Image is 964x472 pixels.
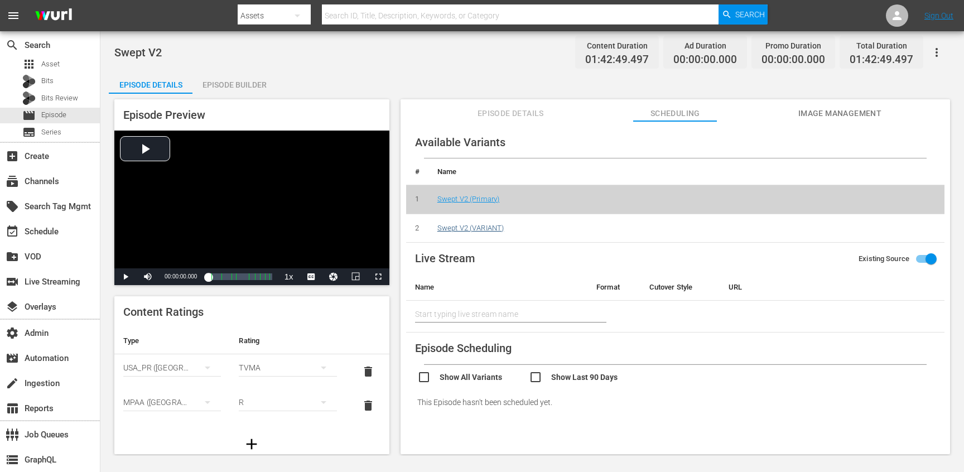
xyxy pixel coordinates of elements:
[192,71,276,98] div: Episode Builder
[123,108,205,122] span: Episode Preview
[114,131,389,285] div: Video Player
[22,75,36,88] div: Bits
[361,365,375,378] span: delete
[41,59,60,70] span: Asset
[355,392,382,419] button: delete
[137,268,159,285] button: Mute
[322,268,345,285] button: Jump To Time
[300,268,322,285] button: Captions
[114,327,230,354] th: Type
[585,38,649,54] div: Content Duration
[798,107,881,121] span: Image Management
[735,4,765,25] span: Search
[673,54,737,66] span: 00:00:00.000
[415,252,475,265] span: Live Stream
[361,399,375,412] span: delete
[27,3,80,29] img: ans4CAIJ8jUAAAAAAAAAAAAAAAAAAAAAAAAgQb4GAAAAAAAAAAAAAAAAAAAAAAAAJMjXAAAAAAAAAAAAAAAAAAAAAAAAgAT5G...
[6,38,19,52] span: Search
[720,274,927,301] th: URL
[41,75,54,86] span: Bits
[406,274,587,301] th: Name
[345,268,367,285] button: Picture-in-Picture
[6,200,19,213] span: Search Tag Mgmt
[406,214,428,243] td: 2
[437,224,504,232] a: Swept V2 (VARIANT)
[355,358,382,385] button: delete
[239,352,336,383] div: TVMA
[6,150,19,163] span: Create
[123,387,221,418] div: MPAA ([GEOGRAPHIC_DATA])
[587,274,640,301] th: Format
[719,4,768,25] button: Search
[6,453,19,466] span: GraphQL
[437,195,500,203] a: Swept V2 (Primary)
[6,250,19,263] span: VOD
[673,38,737,54] div: Ad Duration
[22,91,36,105] div: Bits Review
[469,107,552,121] span: Episode Details
[7,9,20,22] span: menu
[6,300,19,314] span: Overlays
[6,351,19,365] span: Automation
[6,428,19,441] span: Job Queues
[924,11,953,20] a: Sign Out
[109,71,192,94] button: Episode Details
[6,225,19,238] span: Schedule
[6,377,19,390] span: Ingestion
[761,54,825,66] span: 00:00:00.000
[239,387,336,418] div: R
[428,158,944,185] th: Name
[640,274,720,301] th: Cutover Style
[192,71,276,94] button: Episode Builder
[406,387,944,418] div: This Episode hasn't been scheduled yet.
[22,109,36,122] span: Episode
[585,54,649,66] span: 01:42:49.497
[406,158,428,185] th: #
[6,275,19,288] span: Live Streaming
[123,305,204,319] span: Content Ratings
[230,327,345,354] th: Rating
[850,54,913,66] span: 01:42:49.497
[22,126,36,139] span: Series
[165,273,197,280] span: 00:00:00.000
[6,175,19,188] span: Channels
[109,71,192,98] div: Episode Details
[859,253,909,264] span: Existing Source
[114,46,162,59] span: Swept V2
[114,327,389,423] table: simple table
[633,107,717,121] span: Scheduling
[406,185,428,214] td: 1
[123,352,221,383] div: USA_PR ([GEOGRAPHIC_DATA])
[41,93,78,104] span: Bits Review
[208,273,272,280] div: Progress Bar
[22,57,36,71] span: Asset
[761,38,825,54] div: Promo Duration
[41,127,61,138] span: Series
[367,268,389,285] button: Fullscreen
[6,326,19,340] span: Admin
[850,38,913,54] div: Total Duration
[415,136,505,149] span: Available Variants
[114,268,137,285] button: Play
[278,268,300,285] button: Playback Rate
[415,341,512,355] span: Episode Scheduling
[6,402,19,415] span: Reports
[41,109,66,121] span: Episode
